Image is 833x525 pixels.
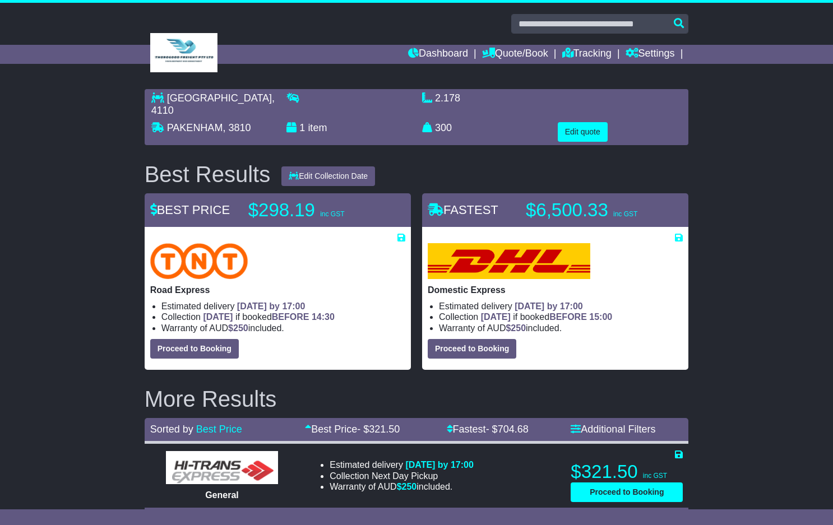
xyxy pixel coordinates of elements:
span: General [205,490,239,500]
span: BEFORE [272,312,309,322]
a: Settings [626,45,675,64]
li: Estimated delivery [161,301,405,312]
li: Warranty of AUD included. [330,481,474,492]
img: HiTrans (Machship): General [166,451,278,484]
p: $298.19 [248,199,388,221]
span: Sorted by [150,424,193,435]
span: [DATE] [203,312,233,322]
span: BEST PRICE [150,203,230,217]
img: TNT Domestic: Road Express [150,243,248,279]
a: Tracking [562,45,612,64]
button: Proceed to Booking [571,482,683,502]
span: $ [506,323,526,333]
span: 250 [511,323,526,333]
img: DHL: Domestic Express [428,243,590,279]
span: if booked [203,312,334,322]
span: 250 [233,323,248,333]
span: BEFORE [549,312,587,322]
button: Proceed to Booking [150,339,239,359]
span: inc GST [643,472,667,480]
a: Fastest- $704.68 [447,424,529,435]
a: Best Price [196,424,242,435]
p: Road Express [150,285,405,295]
a: Dashboard [408,45,468,64]
a: Best Price- $321.50 [305,424,400,435]
p: $6,500.33 [526,199,666,221]
span: - $ [486,424,529,435]
li: Estimated delivery [439,301,683,312]
span: 1 [299,122,305,133]
button: Edit Collection Date [281,166,375,186]
li: Collection [161,312,405,322]
span: 321.50 [369,424,400,435]
li: Collection [330,471,474,481]
span: [DATE] by 17:00 [405,460,474,470]
span: [GEOGRAPHIC_DATA] [167,92,272,104]
span: , 4110 [151,92,275,116]
span: inc GST [320,210,344,218]
li: Warranty of AUD included. [439,323,683,333]
span: [DATE] by 17:00 [515,301,583,311]
li: Warranty of AUD included. [161,323,405,333]
div: Best Results [139,162,276,187]
span: inc GST [613,210,637,218]
h2: More Results [145,387,689,411]
a: Additional Filters [571,424,655,435]
span: , 3810 [223,122,251,133]
span: 300 [435,122,452,133]
a: Quote/Book [482,45,548,64]
span: - $ [357,424,400,435]
span: [DATE] by 17:00 [237,301,306,311]
span: 15:00 [589,312,612,322]
span: FASTEST [428,203,498,217]
span: 14:30 [312,312,335,322]
span: [DATE] [481,312,511,322]
span: 250 [402,482,417,491]
span: 2.178 [435,92,460,104]
span: Next Day Pickup [372,471,438,481]
span: PAKENHAM [167,122,223,133]
span: item [308,122,327,133]
li: Estimated delivery [330,459,474,470]
span: $ [397,482,417,491]
span: 704.68 [498,424,529,435]
button: Edit quote [558,122,608,142]
p: Domestic Express [428,285,683,295]
span: if booked [481,312,612,322]
span: $ [228,323,248,333]
p: $321.50 [571,461,683,483]
button: Proceed to Booking [428,339,516,359]
li: Collection [439,312,683,322]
